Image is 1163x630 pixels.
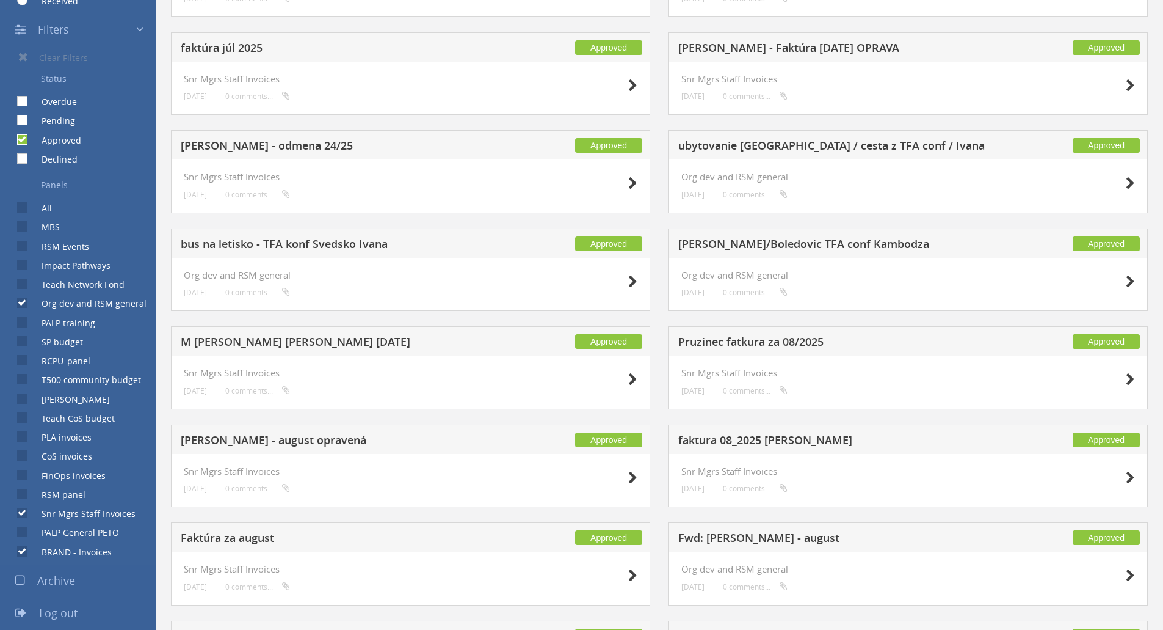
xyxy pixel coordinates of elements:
h4: Snr Mgrs Staff Invoices [184,368,637,378]
label: CoS invoices [29,450,92,463]
h5: ubytovanie [GEOGRAPHIC_DATA] / cesta z TFA conf / Ivana [678,140,1000,155]
h4: Snr Mgrs Staff Invoices [681,368,1135,378]
small: 0 comments... [225,386,290,395]
small: [DATE] [681,484,705,493]
span: Approved [575,433,642,447]
span: Approved [575,40,642,55]
span: Approved [1073,433,1140,447]
a: Panels [9,175,156,196]
small: [DATE] [184,582,207,592]
h4: Snr Mgrs Staff Invoices [184,172,637,182]
small: 0 comments... [723,92,788,101]
small: [DATE] [681,582,705,592]
h4: Snr Mgrs Staff Invoices [184,564,637,574]
span: Approved [1073,138,1140,153]
label: Pending [29,115,75,127]
h5: [PERSON_NAME]/Boledovic TFA conf Kambodza [678,238,1000,254]
label: SP budget [29,336,83,348]
label: Org dev and RSM general [29,298,147,310]
span: Approved [575,530,642,545]
h5: Fwd: [PERSON_NAME] - august [678,532,1000,548]
small: 0 comments... [225,190,290,199]
h4: Org dev and RSM general [184,270,637,280]
small: [DATE] [681,92,705,101]
h4: Snr Mgrs Staff Invoices [681,466,1135,477]
small: 0 comments... [723,484,788,493]
h5: bus na letisko - TFA konf Svedsko Ivana [181,238,502,254]
h4: Snr Mgrs Staff Invoices [681,74,1135,84]
h5: faktura 08_2025 [PERSON_NAME] [678,434,1000,450]
h4: Org dev and RSM general [681,564,1135,574]
label: All [29,202,52,214]
h4: Org dev and RSM general [681,270,1135,280]
span: Approved [575,236,642,251]
label: RSM panel [29,489,85,501]
small: 0 comments... [225,288,290,297]
small: [DATE] [184,386,207,395]
small: [DATE] [184,92,207,101]
small: [DATE] [184,288,207,297]
small: [DATE] [681,386,705,395]
small: 0 comments... [723,190,788,199]
h5: [PERSON_NAME] - odmena 24/25 [181,140,502,155]
label: RCPU_panel [29,355,90,367]
label: [PERSON_NAME] [29,394,110,406]
span: Approved [1073,530,1140,545]
small: 0 comments... [723,288,788,297]
label: BRAND - Invoices [29,546,112,559]
label: Teach Network Fond [29,279,125,291]
small: 0 comments... [225,484,290,493]
label: Declined [29,153,78,166]
span: Approved [1073,334,1140,349]
a: Status [9,68,156,89]
a: Clear Filters [9,46,156,68]
label: PALP training [29,317,95,329]
small: 0 comments... [723,582,788,592]
label: MBS [29,221,60,233]
h5: Faktúra za august [181,532,502,548]
label: FinOps invoices [29,470,106,482]
span: Archive [37,573,75,588]
small: 0 comments... [225,582,290,592]
h4: Snr Mgrs Staff Invoices [184,74,637,84]
span: Approved [1073,236,1140,251]
span: Approved [575,334,642,349]
h4: Org dev and RSM general [681,172,1135,182]
small: [DATE] [184,190,207,199]
label: T500 community budget [29,374,141,386]
small: [DATE] [681,288,705,297]
small: [DATE] [681,190,705,199]
h5: M [PERSON_NAME] [PERSON_NAME] [DATE] [181,336,502,351]
h5: faktúra júl 2025 [181,42,502,57]
span: Log out [39,606,78,620]
small: 0 comments... [225,92,290,101]
span: Approved [575,138,642,153]
label: PLA invoices [29,431,92,444]
span: Approved [1073,40,1140,55]
label: Impact Pathways [29,260,111,272]
h5: Pruzinec fatkura za 08/2025 [678,336,1000,351]
small: 0 comments... [723,386,788,395]
label: Teach CoS budget [29,412,115,425]
h5: [PERSON_NAME] - Faktúra [DATE] OPRAVA [678,42,1000,57]
small: [DATE] [184,484,207,493]
h5: [PERSON_NAME] - august opravená [181,434,502,450]
label: PALP General PETO [29,527,119,539]
h4: Snr Mgrs Staff Invoices [184,466,637,477]
label: RSM Events [29,241,89,253]
label: Snr Mgrs Staff Invoices [29,508,136,520]
label: Overdue [29,96,77,108]
span: Filters [38,22,69,37]
label: Approved [29,134,81,147]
